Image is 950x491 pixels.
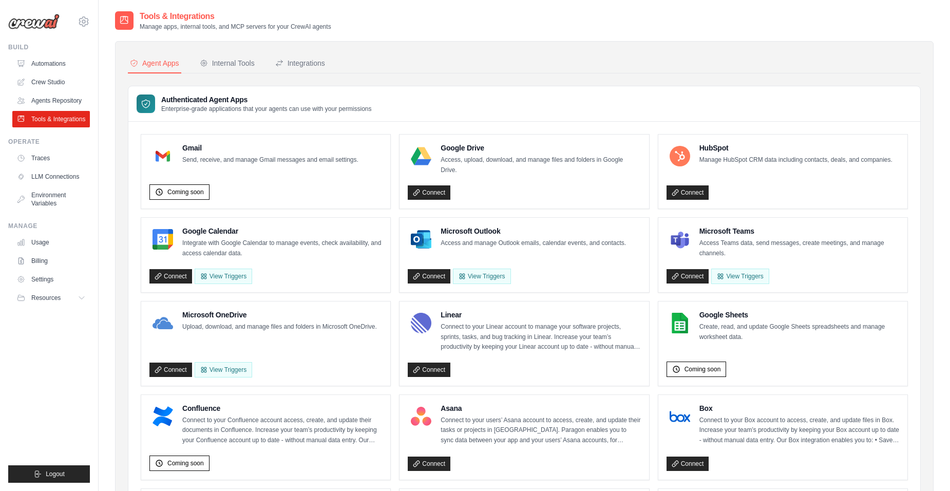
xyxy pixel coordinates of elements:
div: Operate [8,138,90,146]
h4: Google Sheets [699,310,899,320]
h4: Asana [441,403,640,413]
img: Microsoft Outlook Logo [411,229,431,250]
span: Coming soon [167,459,204,467]
img: Microsoft OneDrive Logo [153,313,173,333]
div: Build [8,43,90,51]
h4: Google Drive [441,143,640,153]
div: Internal Tools [200,58,255,68]
a: Connect [667,457,709,471]
a: Usage [12,234,90,251]
a: Agents Repository [12,92,90,109]
a: Connect [408,363,450,377]
button: Logout [8,465,90,483]
a: Settings [12,271,90,288]
a: Connect [408,269,450,284]
: View Triggers [453,269,510,284]
p: Connect to your Confluence account access, create, and update their documents in Confluence. Incr... [182,416,382,446]
img: HubSpot Logo [670,146,690,166]
span: Resources [31,294,61,302]
button: Integrations [273,54,327,73]
p: Manage apps, internal tools, and MCP servers for your CrewAI agents [140,23,331,31]
p: Connect to your Box account to access, create, and update files in Box. Increase your team’s prod... [699,416,899,446]
h4: Microsoft Teams [699,226,899,236]
img: Box Logo [670,406,690,427]
h3: Authenticated Agent Apps [161,95,372,105]
a: Environment Variables [12,187,90,212]
p: Enterprise-grade applications that your agents can use with your permissions [161,105,372,113]
img: Google Drive Logo [411,146,431,166]
button: View Triggers [195,269,252,284]
div: Integrations [275,58,325,68]
a: Tools & Integrations [12,111,90,127]
h4: Google Calendar [182,226,382,236]
a: Connect [149,363,192,377]
button: Internal Tools [198,54,257,73]
a: Crew Studio [12,74,90,90]
h4: Box [699,403,899,413]
a: Connect [667,269,709,284]
p: Access Teams data, send messages, create meetings, and manage channels. [699,238,899,258]
h4: Confluence [182,403,382,413]
span: Logout [46,470,65,478]
p: Send, receive, and manage Gmail messages and email settings. [182,155,358,165]
img: Microsoft Teams Logo [670,229,690,250]
button: Resources [12,290,90,306]
p: Integrate with Google Calendar to manage events, check availability, and access calendar data. [182,238,382,258]
p: Access and manage Outlook emails, calendar events, and contacts. [441,238,626,249]
h2: Tools & Integrations [140,10,331,23]
img: Asana Logo [411,406,431,427]
h4: Microsoft OneDrive [182,310,377,320]
a: Connect [408,185,450,200]
a: Automations [12,55,90,72]
img: Google Sheets Logo [670,313,690,333]
p: Connect to your users’ Asana account to access, create, and update their tasks or projects in [GE... [441,416,640,446]
span: Coming soon [685,365,721,373]
a: LLM Connections [12,168,90,185]
p: Access, upload, download, and manage files and folders in Google Drive. [441,155,640,175]
div: Agent Apps [130,58,179,68]
a: Traces [12,150,90,166]
a: Connect [149,269,192,284]
div: Manage [8,222,90,230]
h4: Microsoft Outlook [441,226,626,236]
img: Confluence Logo [153,406,173,427]
a: Billing [12,253,90,269]
img: Linear Logo [411,313,431,333]
img: Logo [8,14,60,29]
h4: HubSpot [699,143,892,153]
: View Triggers [195,362,252,377]
button: Agent Apps [128,54,181,73]
img: Gmail Logo [153,146,173,166]
span: Coming soon [167,188,204,196]
p: Manage HubSpot CRM data including contacts, deals, and companies. [699,155,892,165]
: View Triggers [711,269,769,284]
p: Create, read, and update Google Sheets spreadsheets and manage worksheet data. [699,322,899,342]
p: Connect to your Linear account to manage your software projects, sprints, tasks, and bug tracking... [441,322,640,352]
a: Connect [408,457,450,471]
h4: Linear [441,310,640,320]
a: Connect [667,185,709,200]
h4: Gmail [182,143,358,153]
p: Upload, download, and manage files and folders in Microsoft OneDrive. [182,322,377,332]
img: Google Calendar Logo [153,229,173,250]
